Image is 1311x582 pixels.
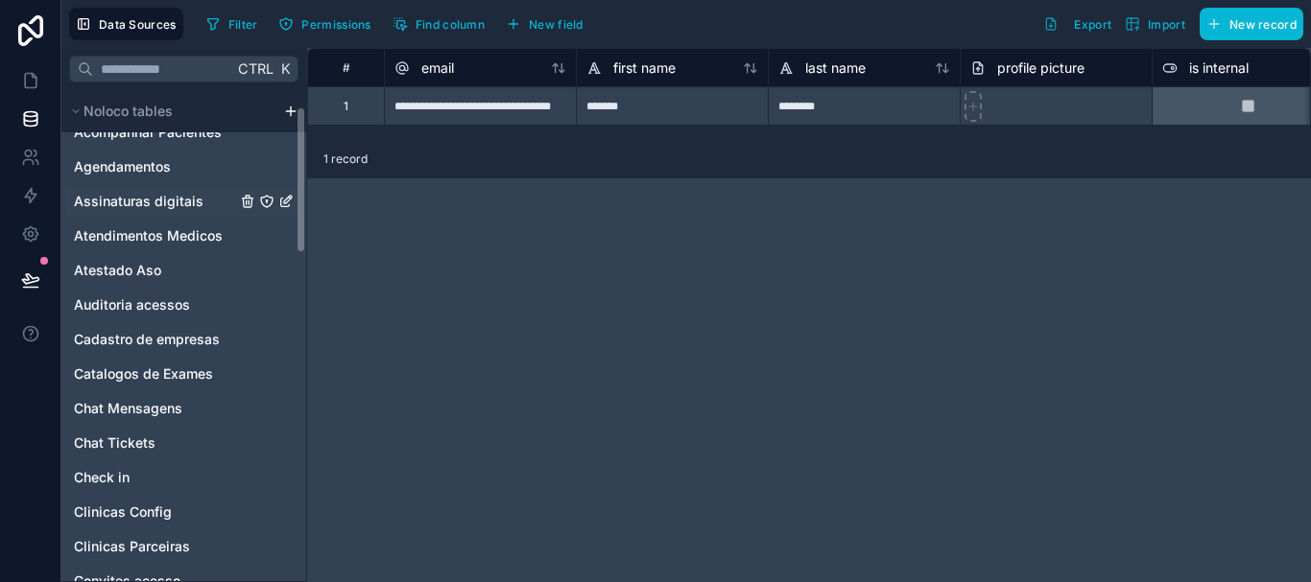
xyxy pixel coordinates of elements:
[1192,8,1303,40] a: New record
[416,17,485,32] span: Find column
[997,58,1085,78] span: profile picture
[322,60,369,75] div: #
[278,62,292,76] span: K
[499,10,590,38] button: New field
[529,17,584,32] span: New field
[99,17,177,32] span: Data Sources
[1229,17,1297,32] span: New record
[421,58,454,78] span: email
[228,17,258,32] span: Filter
[386,10,491,38] button: Find column
[1189,58,1249,78] span: is internal
[1037,8,1118,40] button: Export
[323,151,368,167] span: 1 record
[1074,17,1111,32] span: Export
[1118,8,1192,40] button: Import
[272,10,377,38] button: Permissions
[1200,8,1303,40] button: New record
[805,58,866,78] span: last name
[613,58,676,78] span: first name
[301,17,370,32] span: Permissions
[1148,17,1185,32] span: Import
[236,57,275,81] span: Ctrl
[272,10,385,38] a: Permissions
[69,8,183,40] button: Data Sources
[199,10,265,38] button: Filter
[344,99,348,114] div: 1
